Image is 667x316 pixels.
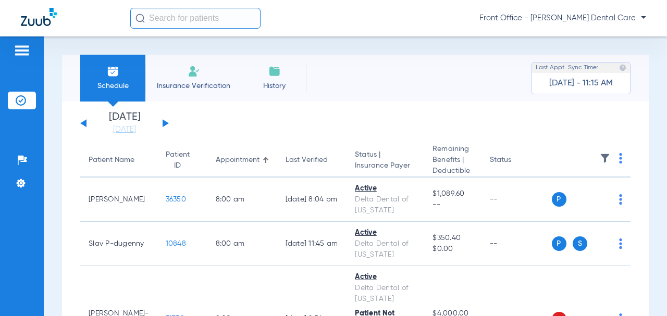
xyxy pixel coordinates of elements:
span: -- [433,199,473,210]
div: Delta Dental of [US_STATE] [355,283,416,305]
div: Delta Dental of [US_STATE] [355,194,416,216]
th: Status | [347,144,424,178]
img: group-dot-blue.svg [619,194,622,205]
td: -- [481,222,552,266]
img: Manual Insurance Verification [188,65,200,78]
th: Status [481,144,552,178]
img: Zuub Logo [21,8,57,26]
li: [DATE] [93,112,156,135]
div: Appointment [216,155,269,166]
input: Search for patients [130,8,261,29]
span: Insurance Verification [153,81,234,91]
img: last sync help info [619,64,626,71]
div: Patient ID [166,149,190,171]
div: Last Verified [286,155,328,166]
span: History [250,81,299,91]
span: 10848 [166,240,186,247]
td: [DATE] 8:04 PM [277,178,347,222]
th: Remaining Benefits | [424,144,481,178]
iframe: Chat Widget [615,266,667,316]
img: History [268,65,281,78]
span: 36350 [166,196,186,203]
img: Search Icon [135,14,145,23]
td: Slav P-dugenny [80,222,157,266]
td: 8:00 AM [207,222,277,266]
div: Patient ID [166,149,199,171]
span: [DATE] - 11:15 AM [549,78,613,89]
img: group-dot-blue.svg [619,153,622,163]
span: Insurance Payer [355,160,416,171]
span: P [552,236,566,251]
span: S [573,236,587,251]
span: Deductible [433,166,473,176]
a: [DATE] [93,124,156,135]
div: Patient Name [89,155,134,166]
img: filter.svg [600,153,610,163]
div: Appointment [216,155,260,166]
span: P [552,192,566,207]
td: -- [481,178,552,222]
span: $0.00 [433,244,473,255]
div: Last Verified [286,155,339,166]
td: [DATE] 11:45 AM [277,222,347,266]
div: Active [355,183,416,194]
div: Patient Name [89,155,149,166]
td: [PERSON_NAME] [80,178,157,222]
img: Schedule [107,65,119,78]
span: Last Appt. Sync Time: [536,62,598,73]
span: Schedule [88,81,138,91]
td: 8:00 AM [207,178,277,222]
img: hamburger-icon [14,44,30,57]
div: Delta Dental of [US_STATE] [355,238,416,260]
span: $350.40 [433,233,473,244]
span: Front Office - [PERSON_NAME] Dental Care [479,13,646,23]
div: Active [355,227,416,238]
span: $1,089.60 [433,188,473,199]
div: Active [355,272,416,283]
img: group-dot-blue.svg [619,238,622,249]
